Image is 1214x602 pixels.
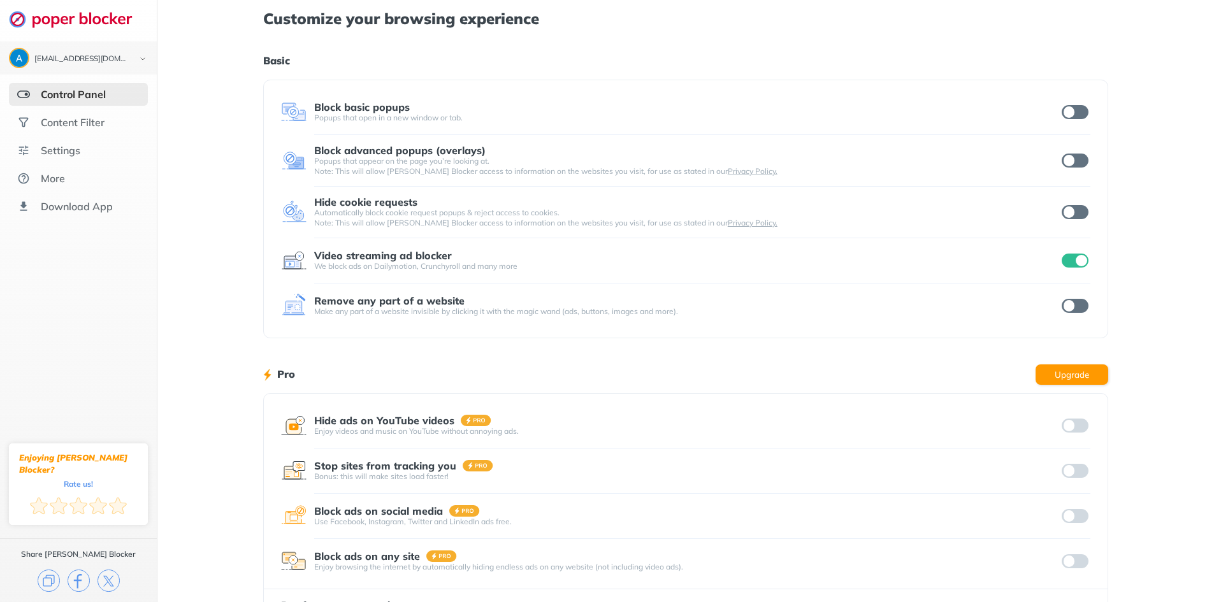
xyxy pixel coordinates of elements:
[728,218,777,227] a: Privacy Policy.
[281,293,307,319] img: feature icon
[314,250,452,261] div: Video streaming ad blocker
[314,261,1060,271] div: We block ads on Dailymotion, Crunchyroll and many more
[34,55,129,64] div: andrew513514@gmail.com
[314,517,1060,527] div: Use Facebook, Instagram, Twitter and LinkedIn ads free.
[281,248,307,273] img: feature icon
[281,148,307,173] img: feature icon
[314,505,443,517] div: Block ads on social media
[263,10,1108,27] h1: Customize your browsing experience
[314,156,1060,176] div: Popups that appear on the page you’re looking at. Note: This will allow [PERSON_NAME] Blocker acc...
[314,471,1060,482] div: Bonus: this will make sites load faster!
[10,49,28,67] img: ACg8ocKMLZBFb-BjFkODYLtJpc4OzI9ru0iLOIXUu8g5GhxW704AnA=s96-c
[98,570,120,592] img: x.svg
[281,413,307,438] img: feature icon
[17,116,30,129] img: social.svg
[135,52,150,66] img: chevron-bottom-black.svg
[68,570,90,592] img: facebook.svg
[263,52,1108,69] h1: Basic
[9,10,146,28] img: logo-webpage.svg
[17,172,30,185] img: about.svg
[314,562,1060,572] div: Enjoy browsing the internet by automatically hiding endless ads on any website (not including vid...
[461,415,491,426] img: pro-badge.svg
[277,366,295,382] h1: Pro
[281,458,307,484] img: feature icon
[263,367,271,382] img: lighting bolt
[41,116,105,129] div: Content Filter
[19,452,138,476] div: Enjoying [PERSON_NAME] Blocker?
[314,101,410,113] div: Block basic popups
[314,113,1060,123] div: Popups that open in a new window or tab.
[463,460,493,471] img: pro-badge.svg
[314,196,417,208] div: Hide cookie requests
[314,145,486,156] div: Block advanced popups (overlays)
[314,460,456,471] div: Stop sites from tracking you
[41,88,106,101] div: Control Panel
[17,88,30,101] img: features-selected.svg
[426,550,457,562] img: pro-badge.svg
[64,481,93,487] div: Rate us!
[17,200,30,213] img: download-app.svg
[281,199,307,225] img: feature icon
[314,306,1060,317] div: Make any part of a website invisible by clicking it with the magic wand (ads, buttons, images and...
[41,144,80,157] div: Settings
[314,295,465,306] div: Remove any part of a website
[281,99,307,125] img: feature icon
[281,548,307,574] img: feature icon
[1036,364,1108,385] button: Upgrade
[728,166,777,176] a: Privacy Policy.
[314,426,1060,436] div: Enjoy videos and music on YouTube without annoying ads.
[314,208,1060,228] div: Automatically block cookie request popups & reject access to cookies. Note: This will allow [PERS...
[38,570,60,592] img: copy.svg
[41,172,65,185] div: More
[314,415,454,426] div: Hide ads on YouTube videos
[17,144,30,157] img: settings.svg
[314,550,420,562] div: Block ads on any site
[449,505,480,517] img: pro-badge.svg
[41,200,113,213] div: Download App
[281,503,307,529] img: feature icon
[21,549,136,559] div: Share [PERSON_NAME] Blocker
